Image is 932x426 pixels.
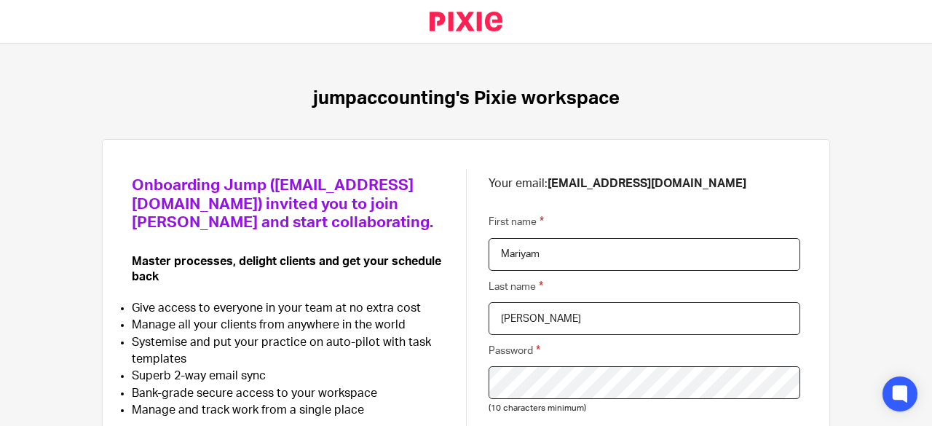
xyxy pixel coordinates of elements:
input: First name [489,238,800,271]
h1: jumpaccounting's Pixie workspace [313,87,620,110]
p: Master processes, delight clients and get your schedule back [132,254,444,285]
li: Systemise and put your practice on auto-pilot with task templates [132,334,444,368]
li: Manage and track work from a single place [132,402,444,419]
span: Onboarding Jump ([EMAIL_ADDRESS][DOMAIN_NAME]) invited you to join [PERSON_NAME] and start collab... [132,178,433,230]
p: Your email: [489,176,800,192]
b: [EMAIL_ADDRESS][DOMAIN_NAME] [548,178,746,189]
li: Superb 2-way email sync [132,368,444,384]
label: Password [489,342,540,359]
label: Last name [489,278,543,295]
input: Last name [489,302,800,335]
li: Bank-grade secure access to your workspace [132,385,444,402]
label: First name [489,213,544,230]
span: (10 characters minimum) [489,404,586,412]
li: Give access to everyone in your team at no extra cost [132,300,444,317]
li: Manage all your clients from anywhere in the world [132,317,444,334]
